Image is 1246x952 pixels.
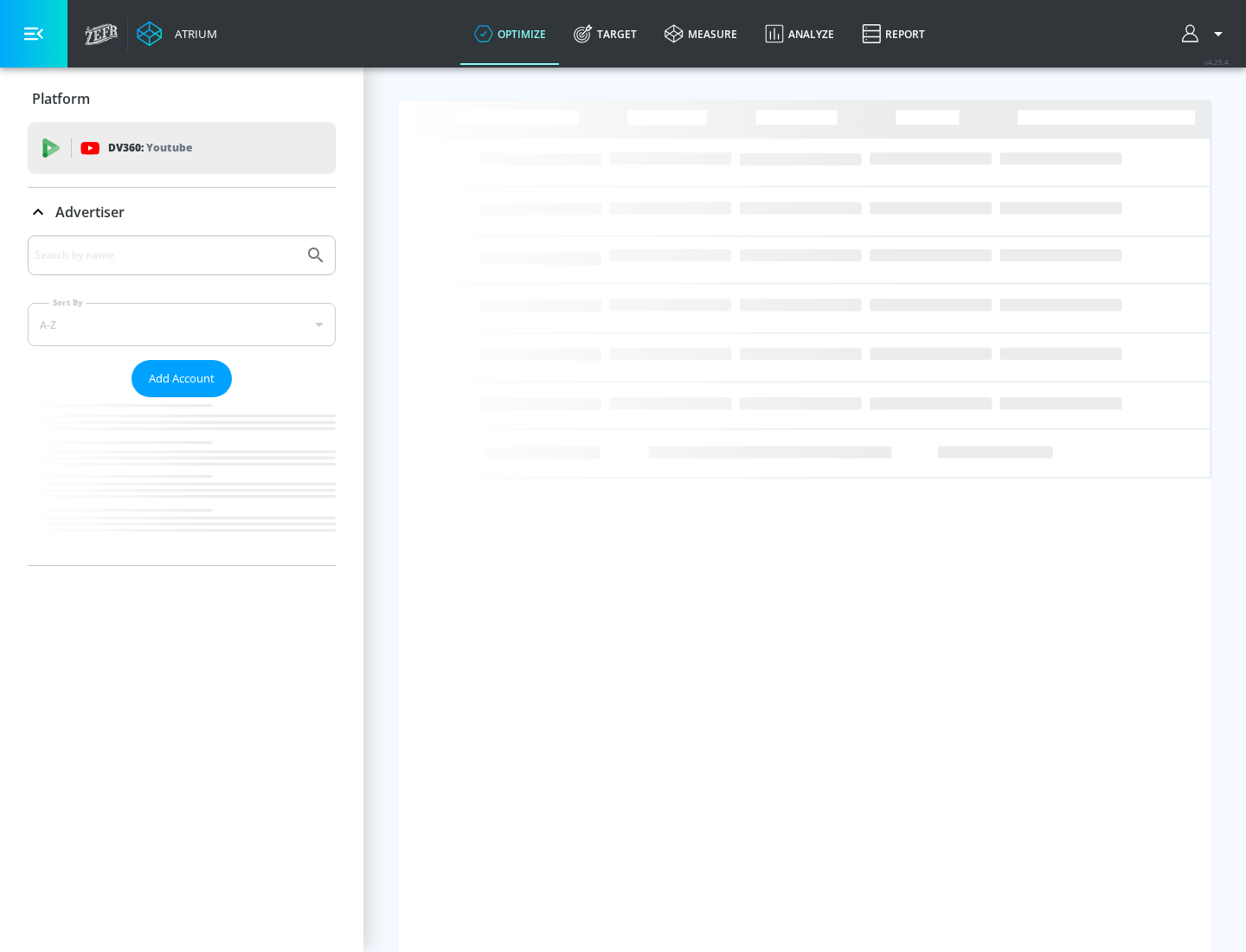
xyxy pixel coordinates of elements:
[751,3,848,65] a: Analyze
[32,89,90,108] p: Platform
[651,3,751,65] a: measure
[460,3,560,65] a: optimize
[137,21,217,47] a: Atrium
[55,203,125,222] p: Advertiser
[28,397,336,565] nav: list of Advertiser
[28,303,336,346] div: A-Z
[149,369,215,389] span: Add Account
[132,360,232,397] button: Add Account
[108,138,192,158] p: DV360:
[560,3,651,65] a: Target
[28,188,336,236] div: Advertiser
[168,26,217,42] div: Atrium
[28,74,336,123] div: Platform
[146,138,192,157] p: Youtube
[35,244,297,267] input: Search by name
[49,297,87,308] label: Sort By
[28,235,336,565] div: Advertiser
[28,122,336,174] div: DV360: Youtube
[848,3,939,65] a: Report
[1204,57,1229,67] span: v 4.25.4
